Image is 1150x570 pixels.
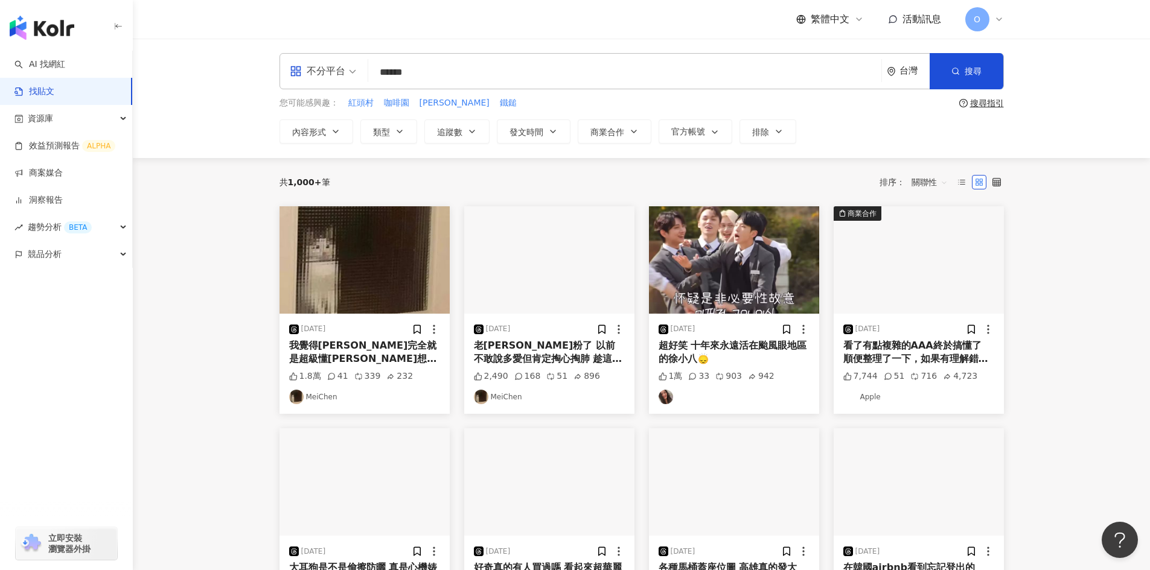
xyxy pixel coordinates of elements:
[497,119,570,144] button: 發文時間
[573,370,600,382] div: 896
[671,546,695,557] div: [DATE]
[301,324,326,334] div: [DATE]
[855,324,880,334] div: [DATE]
[348,97,374,110] button: 紅頭村
[289,370,321,382] div: 1.8萬
[301,546,326,557] div: [DATE]
[424,119,490,144] button: 追蹤數
[834,206,1004,314] img: post-image
[280,206,450,314] img: post-image
[290,62,345,81] div: 不分平台
[659,390,810,404] a: KOL Avatar
[748,370,775,382] div: 942
[965,66,982,76] span: 搜尋
[887,67,896,76] span: environment
[578,119,651,144] button: 商業合作
[28,214,92,241] span: 趨勢分析
[290,65,302,77] span: appstore
[546,370,567,382] div: 51
[500,97,517,109] span: 鐵鎚
[10,16,74,40] img: logo
[373,127,390,137] span: 類型
[280,428,450,536] img: post-image
[590,127,624,137] span: 商業合作
[715,370,742,382] div: 903
[474,339,625,366] div: 老[PERSON_NAME]粉了 以前不敢說多愛但肯定掏心掏肺 趁這波熱潮 來送幸福 官方正版[PERSON_NAME]（還有滿多沒拍到反正就是全送）（不要問我還有什麼反正就是全寄給你）、展覽照...
[843,370,878,382] div: 7,744
[28,105,53,132] span: 資源庫
[14,59,65,71] a: searchAI 找網紅
[649,206,819,314] img: post-image
[280,119,353,144] button: 內容形式
[811,13,849,26] span: 繁體中文
[19,534,43,553] img: chrome extension
[386,370,413,382] div: 232
[649,428,819,536] img: post-image
[474,390,488,404] img: KOL Avatar
[420,97,490,109] span: [PERSON_NAME]
[360,119,417,144] button: 類型
[289,339,440,366] div: 我覺得[PERSON_NAME]完全就是超級懂[PERSON_NAME]想要什麼 用她的角度去理解她 哪個男生會用串友情手鍊這麼可愛的方法去認識[PERSON_NAME] 太浪漫了💕
[843,390,994,404] a: KOL AvatarApple
[288,177,322,187] span: 1,000+
[514,370,541,382] div: 168
[688,370,709,382] div: 33
[28,241,62,268] span: 競品分析
[943,370,977,382] div: 4,723
[659,339,810,366] div: 超好笑 十年來永遠活在颱風眼地區的徐小八🙂‍↕️
[659,119,732,144] button: 官方帳號
[752,127,769,137] span: 排除
[843,390,858,404] img: KOL Avatar
[280,97,339,109] span: 您可能感興趣：
[880,173,954,192] div: 排序：
[383,97,410,110] button: 咖啡園
[348,97,374,109] span: 紅頭村
[14,140,115,152] a: 效益預測報告ALPHA
[912,173,948,192] span: 關聯性
[474,370,508,382] div: 2,490
[280,177,330,187] div: 共 筆
[14,223,23,232] span: rise
[843,339,994,366] div: 看了有點複雜的AAA終於搞懂了 順便整理了一下，如果有理解錯誤也歡迎糾正 🔹12/6（六） AAA頒獎典禮 有表演+有合作舞台+頒獎典禮 售票時間： 9/6（六） 13:00 interpark...
[14,194,63,206] a: 洞察報告
[292,127,326,137] span: 內容形式
[16,527,117,560] a: chrome extension立即安裝 瀏覽器外掛
[486,546,511,557] div: [DATE]
[855,546,880,557] div: [DATE]
[740,119,796,144] button: 排除
[510,127,543,137] span: 發文時間
[486,324,511,334] div: [DATE]
[354,370,381,382] div: 339
[930,53,1003,89] button: 搜尋
[419,97,490,110] button: [PERSON_NAME]
[659,390,673,404] img: KOL Avatar
[48,533,91,554] span: 立即安裝 瀏覽器外掛
[499,97,517,110] button: 鐵鎚
[834,428,1004,536] img: post-image
[384,97,409,109] span: 咖啡園
[14,167,63,179] a: 商案媒合
[14,86,54,98] a: 找貼文
[659,370,683,382] div: 1萬
[437,127,462,137] span: 追蹤數
[474,390,625,404] a: KOL AvatarMeiChen
[464,206,634,314] img: post-image
[884,370,905,382] div: 51
[848,207,877,220] div: 商業合作
[959,99,968,107] span: question-circle
[289,390,440,404] a: KOL AvatarMeiChen
[671,127,705,136] span: 官方帳號
[671,324,695,334] div: [DATE]
[970,98,1004,108] div: 搜尋指引
[902,13,941,25] span: 活動訊息
[289,390,304,404] img: KOL Avatar
[899,66,930,76] div: 台灣
[1102,522,1138,558] iframe: Help Scout Beacon - Open
[974,13,980,26] span: O
[910,370,937,382] div: 716
[464,428,634,536] img: post-image
[64,221,92,233] div: BETA
[327,370,348,382] div: 41
[834,206,1004,314] button: 商業合作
